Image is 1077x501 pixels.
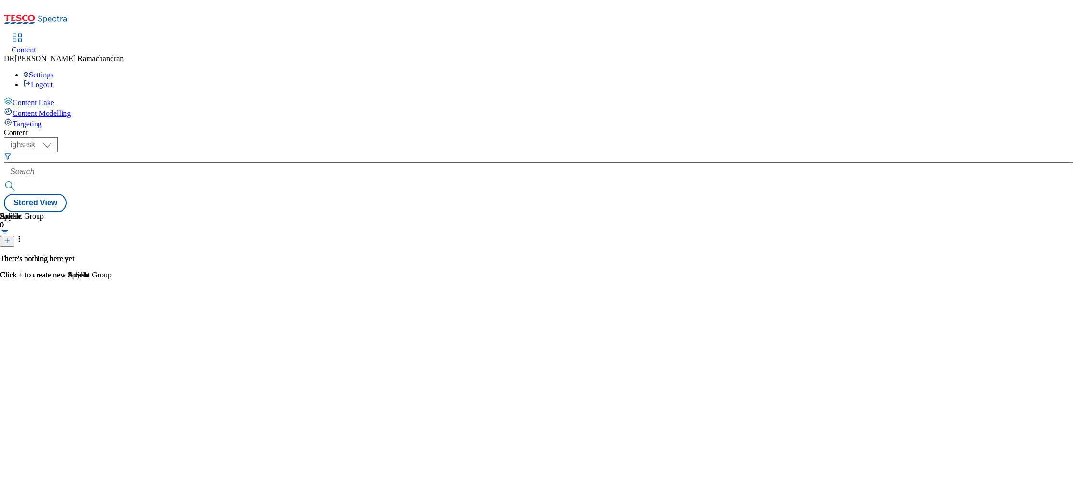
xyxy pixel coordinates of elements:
[4,162,1073,181] input: Search
[23,71,54,79] a: Settings
[13,99,54,107] span: Content Lake
[4,97,1073,107] a: Content Lake
[4,107,1073,118] a: Content Modelling
[12,34,36,54] a: Content
[4,118,1073,128] a: Targeting
[4,194,67,212] button: Stored View
[4,152,12,160] svg: Search Filters
[13,120,42,128] span: Targeting
[4,54,14,63] span: DR
[14,54,124,63] span: [PERSON_NAME] Ramachandran
[12,46,36,54] span: Content
[23,80,53,88] a: Logout
[13,109,71,117] span: Content Modelling
[4,128,1073,137] div: Content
